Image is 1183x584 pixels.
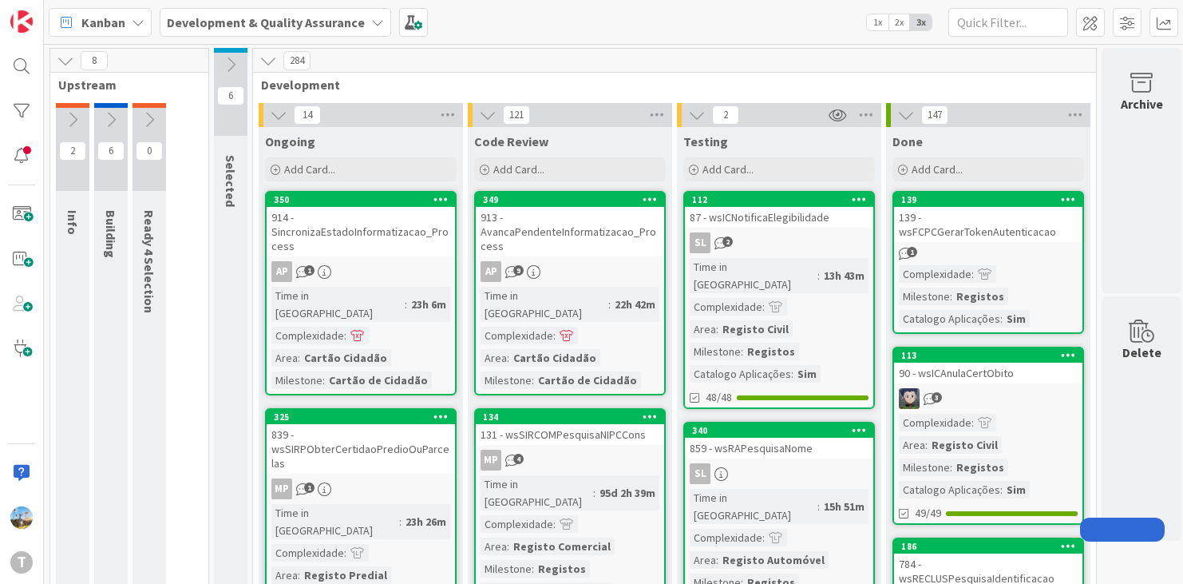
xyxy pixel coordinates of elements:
[899,310,1000,328] div: Catalogo Aplicações
[10,551,33,574] div: T
[950,459,952,476] span: :
[899,459,950,476] div: Milestone
[899,414,971,431] div: Complexidade
[706,389,732,406] span: 48/48
[690,463,710,484] div: SL
[553,515,556,533] span: :
[762,298,765,316] span: :
[743,343,799,360] div: Registos
[267,193,455,207] div: 350
[894,193,1082,207] div: 139
[718,551,829,569] div: Registo Automóvel
[284,162,335,177] span: Add Card...
[103,210,119,258] span: Building
[476,410,664,424] div: 134
[685,193,873,228] div: 11287 - wsICNotificaElegibilidade
[690,232,710,253] div: SL
[271,566,298,584] div: Area
[894,348,1082,383] div: 11390 - wsICAnulaCertObito
[791,365,793,383] span: :
[265,133,315,149] span: Ongoing
[304,265,315,276] span: 1
[267,410,455,424] div: 325
[888,14,910,30] span: 2x
[283,51,311,70] span: 284
[971,414,974,431] span: :
[267,207,455,256] div: 914 - SincronizaEstadoInformatizacao_Process
[899,388,920,409] img: LS
[476,207,664,256] div: 913 - AvancaPendenteInformatizacao_Process
[608,296,611,313] span: :
[894,363,1082,383] div: 90 - wsICAnulaCertObito
[899,265,971,283] div: Complexidade
[1000,310,1003,328] span: :
[513,454,524,464] span: 4
[65,210,81,235] span: Info
[915,505,941,522] span: 49/49
[509,349,600,367] div: Cartão Cidadão
[217,86,244,105] span: 6
[483,194,664,205] div: 349
[271,287,405,322] div: Time in [GEOGRAPHIC_DATA]
[741,343,743,360] span: :
[298,566,300,584] span: :
[304,483,315,493] span: 1
[476,410,664,445] div: 134131 - wsSIRCOMPesquisaNIPCCons
[925,436,928,454] span: :
[593,484,595,502] span: :
[907,247,917,257] span: 1
[553,327,556,344] span: :
[300,349,391,367] div: Cartão Cidadão
[595,484,659,502] div: 95d 2h 39m
[405,296,407,313] span: :
[722,236,733,247] span: 2
[1121,94,1163,113] div: Archive
[1003,481,1030,499] div: Sim
[59,141,86,161] span: 2
[81,13,125,32] span: Kanban
[344,544,346,562] span: :
[300,566,391,584] div: Registo Predial
[481,450,501,471] div: MP
[950,288,952,305] span: :
[407,296,450,313] div: 23h 6m
[912,162,963,177] span: Add Card...
[513,265,524,276] span: 9
[716,551,718,569] span: :
[685,438,873,459] div: 859 - wsRAPesquisaNome
[534,560,590,578] div: Registos
[503,105,530,125] span: 121
[901,350,1082,361] div: 113
[481,261,501,282] div: AP
[267,410,455,474] div: 325839 - wsSIRPObterCertidaoPredioOuParcelas
[294,105,321,125] span: 14
[325,371,432,389] div: Cartão de Cidadão
[817,498,820,515] span: :
[952,459,1008,476] div: Registos
[493,162,544,177] span: Add Card...
[481,327,553,344] div: Complexidade
[481,515,553,533] div: Complexidade
[692,425,873,436] div: 340
[793,365,821,383] div: Sim
[481,349,507,367] div: Area
[899,436,925,454] div: Area
[683,133,728,149] span: Testing
[971,265,974,283] span: :
[1000,481,1003,499] span: :
[10,10,33,33] img: Visit kanbanzone.com
[894,207,1082,242] div: 139 - wsFCPCGerarTokenAutenticacao
[899,481,1000,499] div: Catalogo Aplicações
[81,51,108,70] span: 8
[532,371,534,389] span: :
[1003,310,1030,328] div: Sim
[685,423,873,459] div: 340859 - wsRAPesquisaNome
[690,551,716,569] div: Area
[685,463,873,484] div: SL
[690,343,741,360] div: Milestone
[474,133,548,149] span: Code Review
[690,529,762,546] div: Complexidade
[481,560,532,578] div: Milestone
[952,288,1008,305] div: Registos
[910,14,932,30] span: 3x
